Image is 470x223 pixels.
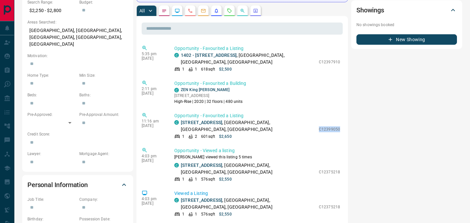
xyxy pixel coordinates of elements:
p: Company: [79,197,128,202]
p: Home Type: [27,72,76,78]
p: Min Size: [79,72,128,78]
div: Personal Information [27,177,128,193]
a: [STREET_ADDRESS] [181,198,222,203]
p: Possession Date: [79,216,128,222]
p: 1 [195,211,197,217]
p: C12375218 [319,169,340,175]
p: 1 [195,66,197,72]
p: $2,550 [219,176,232,182]
p: 4:03 pm [142,197,164,201]
div: condos.ca [174,53,179,57]
p: $2,650 [219,134,232,139]
p: [STREET_ADDRESS] [174,93,243,99]
svg: Notes [162,8,167,13]
svg: Requests [227,8,232,13]
p: 5:35 pm [142,52,164,56]
p: High-Rise | 2020 | 32 floors | 480 units [174,99,243,104]
div: condos.ca [174,120,179,125]
p: Motivation: [27,53,128,59]
p: C12397910 [319,59,340,65]
p: [DATE] [142,56,164,61]
p: 4:03 pm [142,154,164,158]
p: [DATE] [142,91,164,96]
a: ZEN King [PERSON_NAME] [181,88,229,92]
p: Opportunity - Viewed a listing [174,147,340,154]
div: condos.ca [174,88,179,92]
p: Baths: [79,92,128,98]
svg: Opportunities [240,8,245,13]
p: Mortgage Agent: [79,151,128,157]
div: Showings [356,2,457,18]
p: 11:16 am [142,119,164,123]
p: Lawyer: [27,151,76,157]
svg: Lead Browsing Activity [175,8,180,13]
p: $2,550 [219,211,232,217]
p: [DATE] [142,123,164,128]
p: 2:11 pm [142,87,164,91]
p: [PERSON_NAME] viewed this listing 5 times [174,154,340,160]
div: condos.ca [174,198,179,202]
svg: Emails [201,8,206,13]
p: Credit Score: [27,131,128,137]
button: New Showing [356,34,457,45]
a: [STREET_ADDRESS] [181,163,222,168]
p: Beds: [27,92,76,98]
p: $2,250 - $2,800 [27,5,76,16]
svg: Listing Alerts [214,8,219,13]
p: [DATE] [142,201,164,206]
p: Areas Searched: [27,19,128,25]
p: Job Title: [27,197,76,202]
p: Pre-Approved: [27,112,76,118]
p: Viewed a Listing [174,190,340,197]
p: No showings booked [356,22,457,28]
a: [STREET_ADDRESS] [181,120,222,125]
p: Opportunity - Favourited a Listing [174,112,340,119]
p: 1 [182,134,184,139]
p: , [GEOGRAPHIC_DATA], [GEOGRAPHIC_DATA], [GEOGRAPHIC_DATA] [181,119,316,133]
p: 1 [182,176,184,182]
p: C12375218 [319,204,340,210]
p: , [GEOGRAPHIC_DATA], [GEOGRAPHIC_DATA], [GEOGRAPHIC_DATA] [181,52,316,66]
p: [GEOGRAPHIC_DATA], [GEOGRAPHIC_DATA], [GEOGRAPHIC_DATA], [GEOGRAPHIC_DATA], [GEOGRAPHIC_DATA] [27,25,128,50]
p: , [GEOGRAPHIC_DATA], [GEOGRAPHIC_DATA], [GEOGRAPHIC_DATA] [181,197,316,211]
p: 1 [182,211,184,217]
div: condos.ca [174,163,179,167]
a: 1402 - [STREET_ADDRESS] [181,53,237,58]
p: [DATE] [142,158,164,163]
p: 576 sqft [201,176,215,182]
p: $2,500 [219,66,232,72]
p: All [139,8,145,13]
p: 1 [195,176,197,182]
p: 618 sqft [201,66,215,72]
p: Opportunity - Favourited a Building [174,80,340,87]
p: Opportunity - Favourited a Listing [174,45,340,52]
p: 1 [182,66,184,72]
p: 576 sqft [201,211,215,217]
p: 2 [195,134,197,139]
h2: Personal Information [27,180,88,190]
p: Pre-Approval Amount: [79,112,128,118]
h2: Showings [356,5,384,15]
p: 601 sqft [201,134,215,139]
p: Birthday: [27,216,76,222]
p: , [GEOGRAPHIC_DATA], [GEOGRAPHIC_DATA], [GEOGRAPHIC_DATA] [181,162,316,176]
svg: Agent Actions [253,8,258,13]
p: C12399050 [319,126,340,132]
svg: Calls [188,8,193,13]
